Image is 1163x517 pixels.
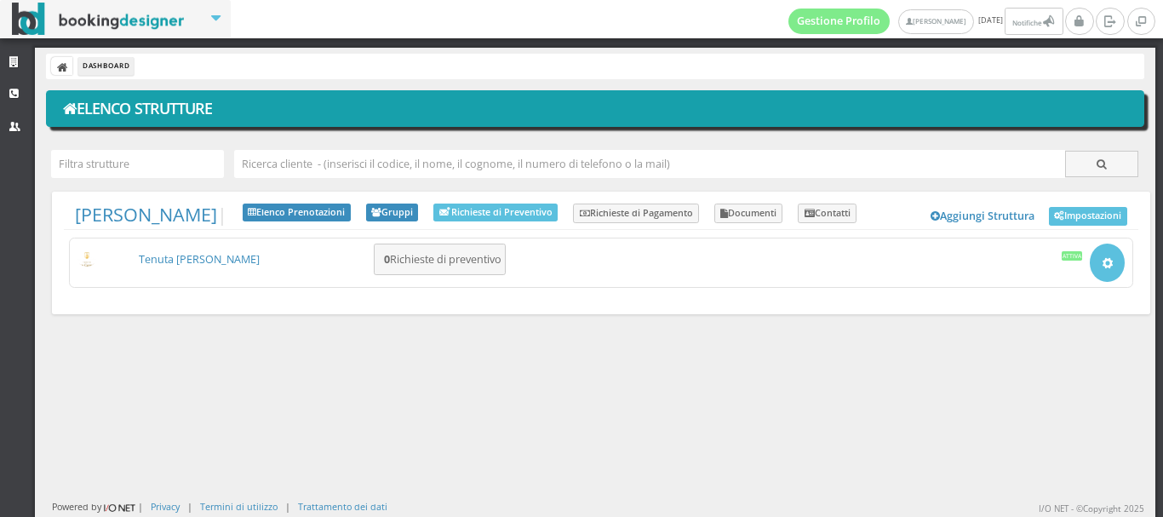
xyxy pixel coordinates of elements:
a: [PERSON_NAME] [75,202,217,227]
img: ionet_small_logo.png [101,501,138,514]
img: c17ce5f8a98d11e9805da647fc135771_max100.png [77,252,97,267]
div: Powered by | [52,500,143,514]
button: 0Richieste di preventivo [374,244,506,275]
a: Documenti [714,204,783,224]
a: Gruppi [366,204,419,222]
div: | [285,500,290,513]
div: | [187,500,192,513]
input: Filtra strutture [51,150,223,178]
a: Richieste di Preventivo [433,204,558,221]
span: [DATE] [788,8,1066,35]
input: Ricerca cliente - (inserisci il codice, il nome, il cognome, il numero di telefono o la mail) [234,150,1065,178]
a: [PERSON_NAME] [898,9,974,34]
h1: Elenco Strutture [58,95,1133,124]
a: Termini di utilizzo [200,500,278,513]
li: Dashboard [78,57,134,76]
a: Gestione Profilo [788,9,891,34]
a: Elenco Prenotazioni [243,204,351,222]
a: Contatti [798,204,856,224]
a: Aggiungi Struttura [922,204,1045,229]
img: BookingDesigner.com [12,3,185,36]
a: Tenuta [PERSON_NAME] [139,252,260,267]
a: Trattamento dei dati [298,500,387,513]
a: Richieste di Pagamento [573,204,699,224]
div: Attiva [1062,251,1083,260]
button: Notifiche [1005,8,1063,35]
b: 0 [384,252,390,267]
a: Impostazioni [1049,207,1127,226]
h5: Richieste di preventivo [379,253,501,266]
a: Privacy [151,500,180,513]
span: | [75,204,227,226]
